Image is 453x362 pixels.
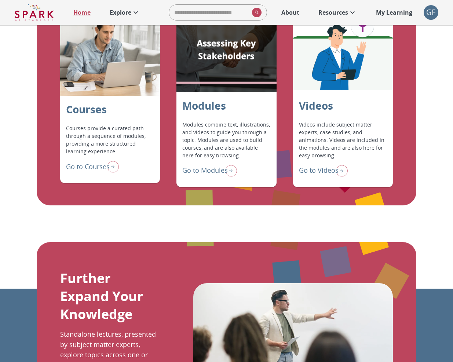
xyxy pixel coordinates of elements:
img: Logo of SPARK at Stanford [15,4,54,21]
img: right arrow [222,163,237,178]
p: About [281,8,299,17]
div: Courses [60,11,160,96]
p: Go to Modules [182,165,228,175]
p: Go to Videos [299,165,339,175]
img: right arrow [104,159,119,174]
p: Modules [182,98,226,113]
a: About [278,4,303,21]
button: search [249,5,262,20]
a: My Learning [372,4,416,21]
p: Modules combine text, illustrations, and videos to guide you through a topic. Modules are used to... [182,121,270,159]
button: account of current user [424,5,438,20]
p: Courses provide a curated path through a sequence of modules, providing a more structured learnin... [66,124,154,155]
a: Resources [315,4,361,21]
p: My Learning [376,8,412,17]
p: Videos [299,98,333,113]
p: Courses [66,102,107,117]
div: Videos [293,8,393,92]
p: Further Expand Your Knowledge [60,269,157,323]
div: Go to Modules [182,163,237,178]
p: Resources [318,8,348,17]
img: right arrow [333,163,348,178]
a: Home [70,4,94,21]
div: Modules [176,8,276,92]
div: GE [424,5,438,20]
p: Videos include subject matter experts, case studies, and animations. Videos are included in the m... [299,121,387,159]
p: Explore [110,8,131,17]
div: Go to Courses [66,159,119,174]
p: Go to Courses [66,162,110,172]
div: Go to Videos [299,163,348,178]
a: Explore [106,4,144,21]
p: Home [73,8,91,17]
